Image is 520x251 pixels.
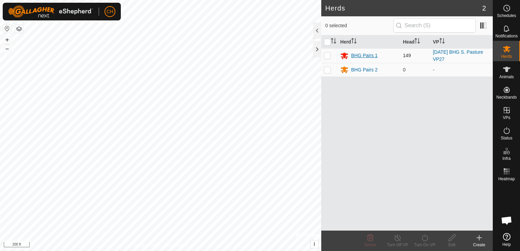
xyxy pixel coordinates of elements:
[499,75,514,79] span: Animals
[384,242,411,248] div: Turn Off VP
[502,156,510,161] span: Infra
[311,240,318,248] button: i
[364,242,376,247] span: Delete
[325,22,393,29] span: 0 selected
[314,241,315,247] span: i
[430,63,493,77] td: -
[403,67,406,72] span: 0
[438,242,466,248] div: Edit
[15,25,23,33] button: Map Layers
[415,39,420,45] p-sorticon: Activate to sort
[496,95,517,99] span: Neckbands
[495,34,518,38] span: Notifications
[497,14,516,18] span: Schedules
[351,52,378,59] div: BHG Pairs 1
[482,3,486,13] span: 2
[466,242,493,248] div: Create
[400,35,430,49] th: Head
[325,4,482,12] h2: Herds
[493,230,520,249] a: Help
[439,39,445,45] p-sorticon: Activate to sort
[433,49,483,62] a: [DATE] BHG S. Pasture VP27
[3,45,11,53] button: –
[167,242,188,248] a: Contact Us
[393,18,476,33] input: Search (S)
[430,35,493,49] th: VP
[3,36,11,44] button: +
[3,24,11,33] button: Reset Map
[107,8,113,15] span: CH
[501,54,512,58] span: Herds
[502,242,511,247] span: Help
[8,5,93,18] img: Gallagher Logo
[134,242,159,248] a: Privacy Policy
[501,136,512,140] span: Status
[351,66,378,73] div: BHG Pairs 2
[338,35,400,49] th: Herd
[351,39,357,45] p-sorticon: Activate to sort
[498,177,515,181] span: Heatmap
[403,53,411,58] span: 149
[331,39,336,45] p-sorticon: Activate to sort
[411,242,438,248] div: Turn On VP
[503,116,510,120] span: VPs
[497,210,517,231] div: Open chat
